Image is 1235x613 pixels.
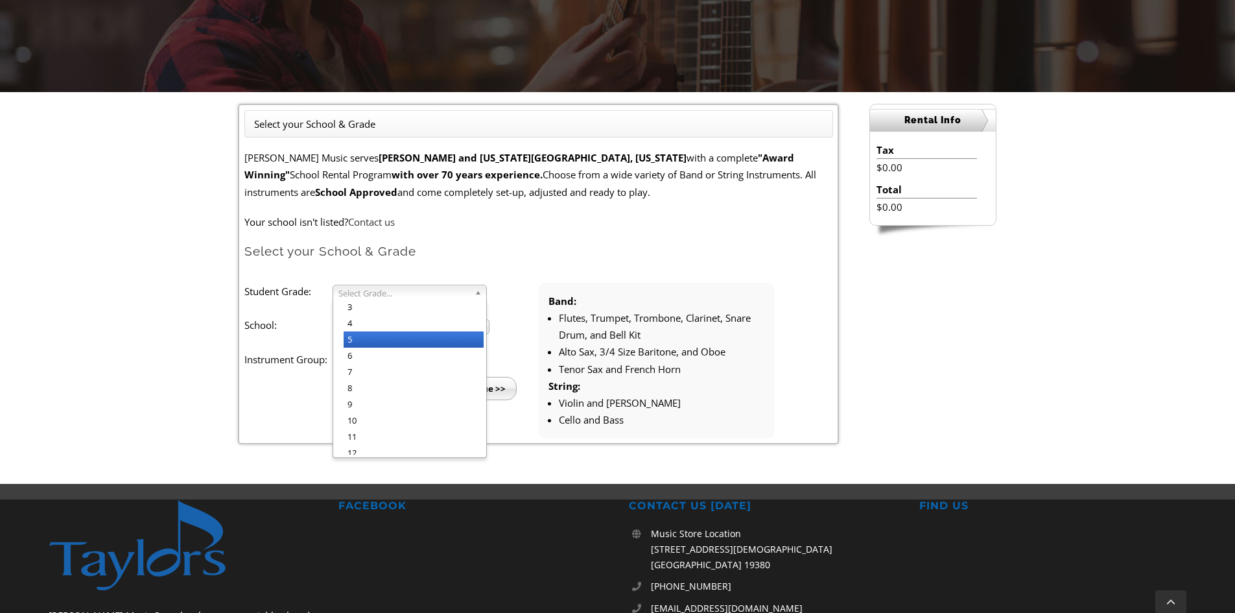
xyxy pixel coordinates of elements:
[49,499,253,592] img: footer-logo
[344,380,484,396] li: 8
[244,283,333,300] label: Student Grade:
[919,499,1187,513] h2: FIND US
[344,429,484,445] li: 11
[244,243,833,259] h2: Select your School & Grade
[876,159,977,176] li: $0.00
[244,317,333,333] label: School:
[559,394,764,411] li: Violin and [PERSON_NAME]
[344,348,484,364] li: 6
[651,579,897,594] a: [PHONE_NUMBER]
[315,186,397,198] strong: School Approved
[379,151,687,164] strong: [PERSON_NAME] and [US_STATE][GEOGRAPHIC_DATA], [US_STATE]
[559,361,764,378] li: Tenor Sax and French Horn
[244,213,833,230] p: Your school isn't listed?
[344,364,484,380] li: 7
[344,445,484,461] li: 12
[338,285,469,301] span: Select Grade...
[344,331,484,348] li: 5
[344,315,484,331] li: 4
[338,499,606,513] h2: FACEBOOK
[344,299,484,315] li: 3
[344,413,484,429] li: 10
[548,294,576,307] strong: Band:
[870,109,996,132] h2: Rental Info
[876,198,977,215] li: $0.00
[548,379,580,392] strong: String:
[559,411,764,428] li: Cello and Bass
[348,215,395,228] a: Contact us
[254,115,375,132] li: Select your School & Grade
[244,149,833,200] p: [PERSON_NAME] Music serves with a complete School Rental Program Choose from a wide variety of Ba...
[559,343,764,360] li: Alto Sax, 3/4 Size Baritone, and Oboe
[392,168,543,181] strong: with over 70 years experience.
[344,396,484,413] li: 9
[651,526,897,572] p: Music Store Location [STREET_ADDRESS][DEMOGRAPHIC_DATA] [GEOGRAPHIC_DATA] 19380
[876,141,977,159] li: Tax
[869,226,996,237] img: sidebar-footer.png
[244,351,333,368] label: Instrument Group:
[559,309,764,344] li: Flutes, Trumpet, Trombone, Clarinet, Snare Drum, and Bell Kit
[629,499,897,513] h2: CONTACT US [DATE]
[876,181,977,198] li: Total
